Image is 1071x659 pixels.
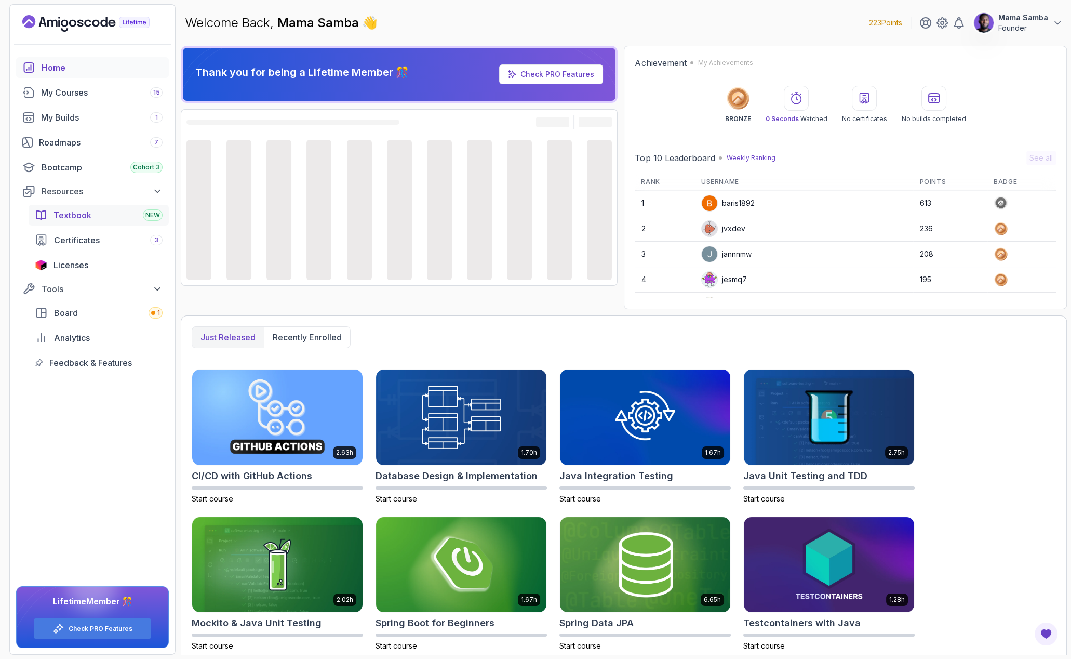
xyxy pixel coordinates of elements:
h2: Database Design & Implementation [376,469,538,483]
div: My Builds [41,111,163,124]
th: Badge [987,174,1056,191]
p: 1.28h [889,596,905,604]
p: 1.70h [521,449,537,457]
td: 613 [913,191,987,216]
span: Start course [743,641,785,650]
p: Recently enrolled [273,331,342,344]
a: bootcamp [16,157,169,178]
button: Just released [192,327,264,348]
img: Spring Boot for Beginners card [376,517,546,613]
a: Spring Data JPA card6.65hSpring Data JPAStart course [559,517,731,652]
p: Just released [200,331,256,344]
img: Testcontainers with Java card [744,517,914,613]
span: Textbook [53,209,91,221]
div: jesmq7 [701,271,747,288]
a: textbook [29,205,169,226]
p: 6.65h [704,596,721,604]
a: CI/CD with GitHub Actions card2.63hCI/CD with GitHub ActionsStart course [192,369,363,504]
img: Spring Data JPA card [560,517,730,613]
img: user profile image [702,195,717,211]
div: jvxdev [701,220,745,237]
span: 15 [153,88,160,97]
p: Watched [766,115,827,123]
span: Cohort 3 [133,163,160,172]
span: Mama Samba [277,15,362,30]
img: default monster avatar [702,272,717,287]
p: 2.63h [336,449,353,457]
span: Analytics [54,332,90,344]
div: baris1892 [701,195,755,212]
span: 1 [157,309,160,317]
a: Java Integration Testing card1.67hJava Integration TestingStart course [559,369,731,504]
span: Start course [192,494,233,503]
td: 195 [913,267,987,293]
span: Start course [192,641,233,650]
div: Home [42,61,163,74]
p: Welcome Back, [185,15,378,31]
th: Username [695,174,914,191]
span: 3 [154,236,158,244]
a: certificates [29,230,169,251]
a: Java Unit Testing and TDD card2.75hJava Unit Testing and TDDStart course [743,369,915,504]
div: jannnmw [701,246,752,262]
p: 2.02h [337,596,353,604]
td: 3 [635,242,694,267]
a: Check PRO Features [499,64,603,84]
td: 236 [913,216,987,242]
h2: Spring Data JPA [559,616,634,630]
span: Start course [376,494,417,503]
div: My Courses [41,86,163,99]
h2: Achievement [635,57,686,69]
a: roadmaps [16,132,169,153]
span: Feedback & Features [49,357,132,369]
a: builds [16,107,169,128]
h2: Spring Boot for Beginners [376,616,494,630]
img: CI/CD with GitHub Actions card [192,370,363,465]
a: courses [16,82,169,103]
a: home [16,57,169,78]
img: Java Unit Testing and TDD card [744,370,914,465]
img: Java Integration Testing card [560,370,730,465]
p: BRONZE [725,115,751,123]
div: Roadmaps [39,136,163,149]
td: 181 [913,293,987,318]
div: Bootcamp [42,161,163,174]
td: 5 [635,293,694,318]
p: No builds completed [902,115,966,123]
th: Points [913,174,987,191]
a: Check PRO Features [69,625,132,633]
td: 1 [635,191,694,216]
button: See all [1026,151,1056,165]
span: Start course [376,641,417,650]
p: Founder [998,23,1048,33]
div: cemd [701,297,741,313]
span: Start course [559,494,601,503]
p: Thank you for being a Lifetime Member 🎊 [195,65,409,80]
button: Check PRO Features [33,618,152,639]
img: Database Design & Implementation card [376,370,546,465]
div: Tools [42,283,163,295]
img: user profile image [702,297,717,313]
h2: Mockito & Java Unit Testing [192,616,322,630]
button: user profile imageMama SambaFounder [973,12,1063,33]
img: jetbrains icon [35,260,47,270]
span: Certificates [54,234,100,246]
a: feedback [29,352,169,373]
h2: Testcontainers with Java [743,616,861,630]
img: user profile image [974,13,994,33]
span: 1 [155,113,158,122]
div: Resources [42,185,163,197]
a: Mockito & Java Unit Testing card2.02hMockito & Java Unit TestingStart course [192,517,363,652]
img: Mockito & Java Unit Testing card [192,517,363,613]
img: default monster avatar [702,221,717,236]
td: 2 [635,216,694,242]
h2: Java Integration Testing [559,469,673,483]
p: 1.67h [705,449,721,457]
span: Start course [743,494,785,503]
a: Spring Boot for Beginners card1.67hSpring Boot for BeginnersStart course [376,517,547,652]
a: Landing page [22,15,173,32]
p: 2.75h [888,449,905,457]
a: licenses [29,255,169,275]
span: Start course [559,641,601,650]
span: Licenses [53,259,88,271]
